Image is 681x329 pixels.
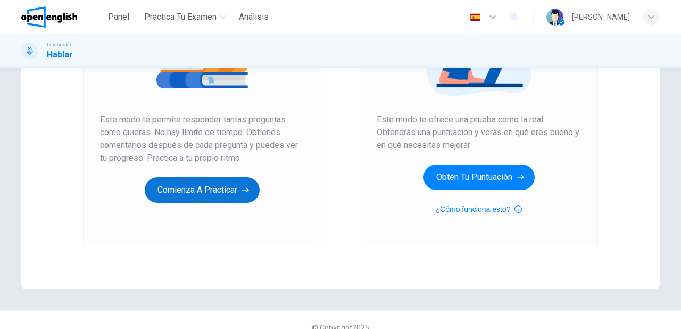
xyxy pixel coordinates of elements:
span: Linguaskill [47,41,73,48]
span: Este modo te ofrece una prueba como la real. Obtendrás una puntuación y verás en qué eres bueno y... [377,113,581,152]
button: Comienza a practicar [145,177,260,203]
button: Practica tu examen [140,7,230,27]
button: ¿Cómo funciona esto? [436,203,522,216]
img: Profile picture [546,9,563,26]
img: OpenEnglish logo [21,6,77,28]
span: Este modo te permite responder tantas preguntas como quieras. No hay límite de tiempo. Obtienes c... [100,113,304,164]
div: [PERSON_NAME] [572,11,630,23]
span: Panel [108,11,129,23]
span: Practica tu examen [144,11,217,23]
h1: Hablar [47,48,73,61]
button: Panel [102,7,136,27]
a: OpenEnglish logo [21,6,102,28]
button: Obtén tu puntuación [423,164,535,190]
button: Análisis [235,7,273,27]
img: es [469,13,482,21]
span: Análisis [239,11,269,23]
